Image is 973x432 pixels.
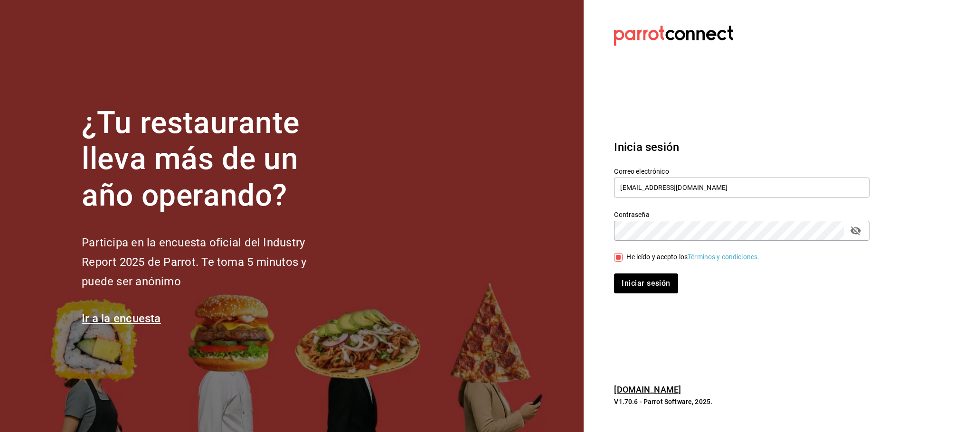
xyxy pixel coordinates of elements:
h3: Inicia sesión [614,139,869,156]
h1: ¿Tu restaurante lleva más de un año operando? [82,105,338,214]
button: passwordField [848,223,864,239]
h2: Participa en la encuesta oficial del Industry Report 2025 de Parrot. Te toma 5 minutos y puede se... [82,233,338,291]
a: Ir a la encuesta [82,312,161,325]
button: Iniciar sesión [614,273,678,293]
a: Términos y condiciones. [688,253,759,261]
a: [DOMAIN_NAME] [614,385,681,394]
input: Ingresa tu correo electrónico [614,178,869,197]
p: V1.70.6 - Parrot Software, 2025. [614,397,869,406]
label: Correo electrónico [614,168,869,174]
label: Contraseña [614,211,869,217]
div: He leído y acepto los [626,252,759,262]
